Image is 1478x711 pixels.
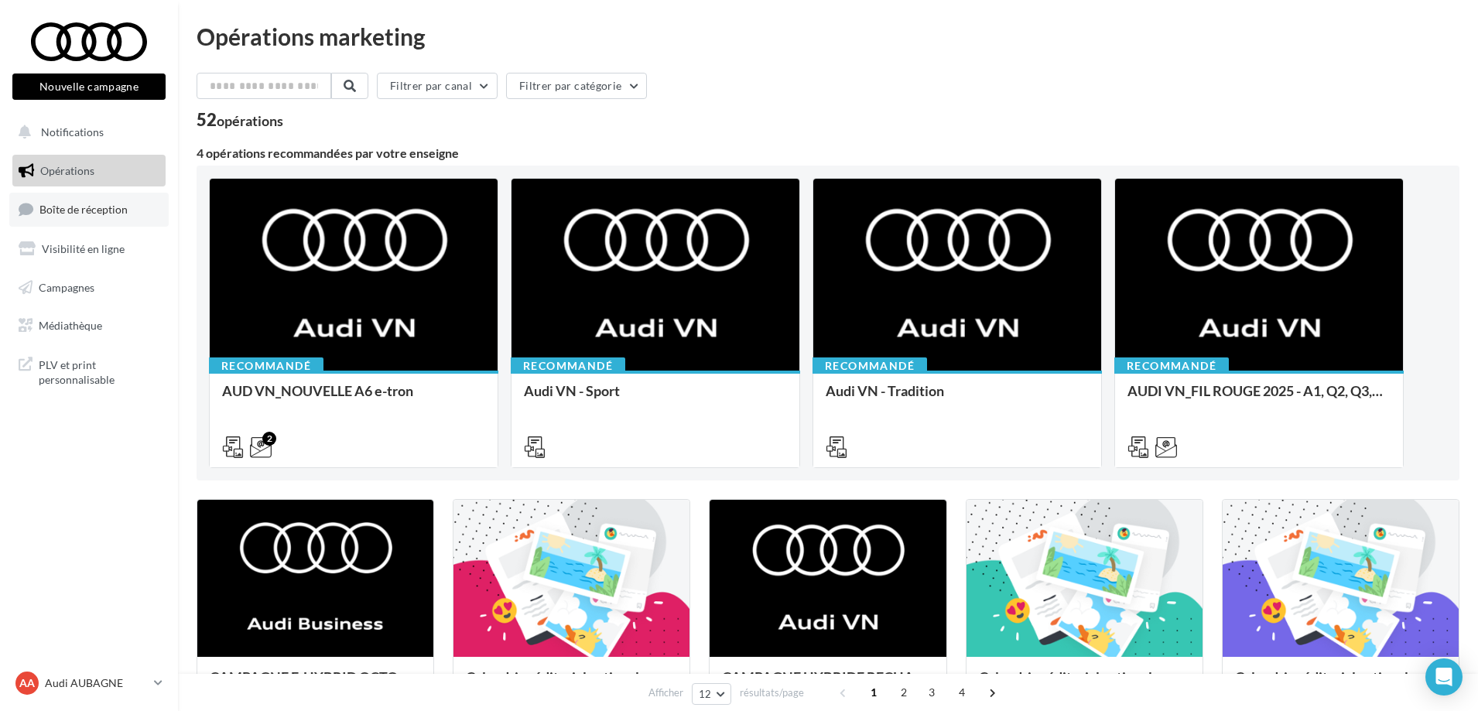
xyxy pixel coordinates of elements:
[813,357,927,374] div: Recommandé
[12,668,166,698] a: AA Audi AUBAGNE
[1127,383,1391,414] div: AUDI VN_FIL ROUGE 2025 - A1, Q2, Q3, Q5 et Q4 e-tron
[9,155,169,187] a: Opérations
[197,25,1459,48] div: Opérations marketing
[210,669,421,700] div: CAMPAGNE E-HYBRID OCTOBRE B2B
[262,432,276,446] div: 2
[826,383,1089,414] div: Audi VN - Tradition
[524,383,787,414] div: Audi VN - Sport
[9,193,169,226] a: Boîte de réception
[12,73,166,100] button: Nouvelle campagne
[979,669,1190,700] div: Calendrier éditorial national : semaine du 15.09 au 21.09
[506,73,647,99] button: Filtrer par catégorie
[222,383,485,414] div: AUD VN_NOUVELLE A6 e-tron
[39,203,128,216] span: Boîte de réception
[377,73,498,99] button: Filtrer par canal
[209,357,323,374] div: Recommandé
[9,272,169,304] a: Campagnes
[692,683,731,705] button: 12
[1235,669,1446,700] div: Calendrier éditorial national : semaine du 08.09 au 14.09
[45,675,148,691] p: Audi AUBAGNE
[722,669,933,700] div: CAMPAGNE HYBRIDE RECHARGEABLE
[19,675,35,691] span: AA
[39,280,94,293] span: Campagnes
[39,319,102,332] span: Médiathèque
[42,242,125,255] span: Visibilité en ligne
[891,680,916,705] span: 2
[197,111,283,128] div: 52
[9,116,163,149] button: Notifications
[1425,658,1463,696] div: Open Intercom Messenger
[1114,357,1229,374] div: Recommandé
[217,114,283,128] div: opérations
[197,147,1459,159] div: 4 opérations recommandées par votre enseigne
[9,309,169,342] a: Médiathèque
[699,688,712,700] span: 12
[740,685,804,700] span: résultats/page
[919,680,944,705] span: 3
[9,233,169,265] a: Visibilité en ligne
[39,354,159,388] span: PLV et print personnalisable
[40,164,94,177] span: Opérations
[648,685,683,700] span: Afficher
[9,348,169,394] a: PLV et print personnalisable
[949,680,974,705] span: 4
[41,125,104,138] span: Notifications
[511,357,625,374] div: Recommandé
[466,669,677,700] div: Calendrier éditorial national : semaine du 22.09 au 28.09
[861,680,886,705] span: 1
